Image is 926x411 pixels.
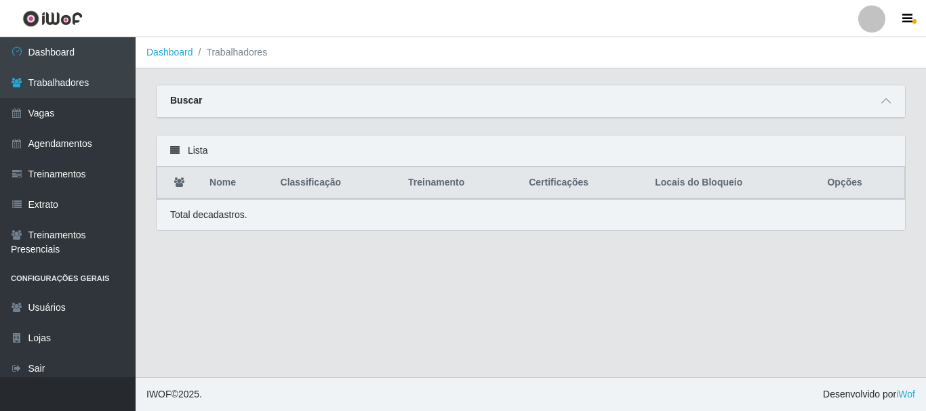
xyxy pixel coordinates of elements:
li: Trabalhadores [193,45,268,60]
th: Treinamento [400,167,521,199]
a: Dashboard [146,47,193,58]
a: iWof [896,389,915,399]
strong: Buscar [170,95,202,106]
span: © 2025 . [146,387,202,402]
span: IWOF [146,389,172,399]
span: Desenvolvido por [823,387,915,402]
th: Nome [201,167,272,199]
nav: breadcrumb [136,37,926,68]
div: Lista [157,135,905,167]
th: Classificação [273,167,401,199]
th: Certificações [521,167,647,199]
p: Total de cadastros. [170,208,247,222]
th: Opções [819,167,904,199]
img: CoreUI Logo [22,10,83,27]
th: Locais do Bloqueio [647,167,819,199]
